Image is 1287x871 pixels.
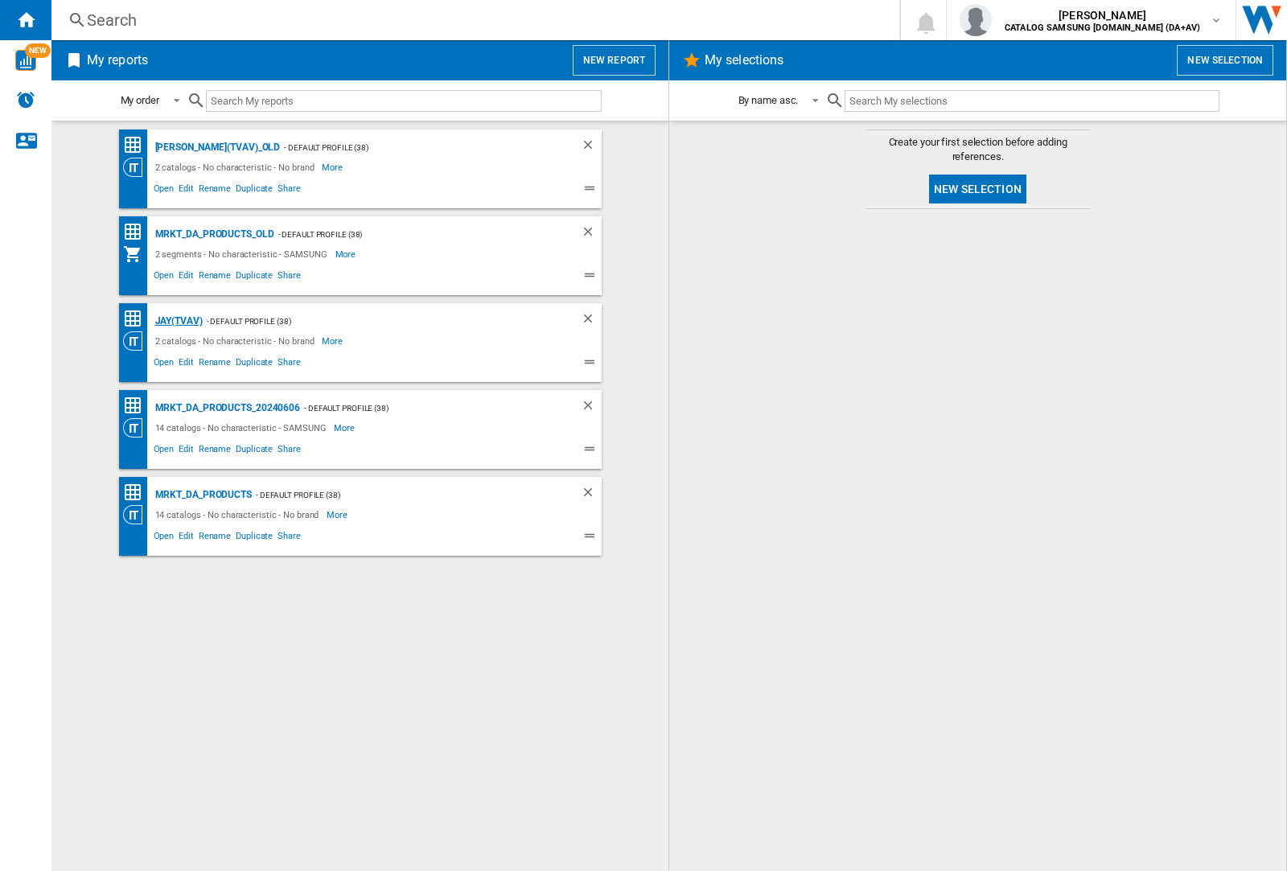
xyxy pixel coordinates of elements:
[151,181,177,200] span: Open
[123,483,151,503] div: Price Matrix
[1177,45,1273,76] button: New selection
[581,138,602,158] div: Delete
[275,528,303,548] span: Share
[274,224,549,244] div: - Default profile (38)
[123,331,151,351] div: Category View
[280,138,548,158] div: - Default profile (38)
[151,158,323,177] div: 2 catalogs - No characteristic - No brand
[151,331,323,351] div: 2 catalogs - No characteristic - No brand
[300,398,548,418] div: - Default profile (38)
[196,268,233,287] span: Rename
[581,485,602,505] div: Delete
[151,505,327,524] div: 14 catalogs - No characteristic - No brand
[15,50,36,71] img: wise-card.svg
[151,398,301,418] div: MRKT_DA_PRODUCTS_20240606
[176,355,196,374] span: Edit
[845,90,1219,112] input: Search My selections
[123,418,151,438] div: Category View
[960,4,992,36] img: profile.jpg
[25,43,51,58] span: NEW
[275,181,303,200] span: Share
[738,94,799,106] div: By name asc.
[322,331,345,351] span: More
[1005,7,1200,23] span: [PERSON_NAME]
[233,181,275,200] span: Duplicate
[196,528,233,548] span: Rename
[233,442,275,461] span: Duplicate
[322,158,345,177] span: More
[151,224,274,244] div: MRKT_DA_PRODUCTS_OLD
[233,528,275,548] span: Duplicate
[123,244,151,264] div: My Assortment
[581,224,602,244] div: Delete
[176,442,196,461] span: Edit
[335,244,359,264] span: More
[701,45,787,76] h2: My selections
[196,181,233,200] span: Rename
[196,355,233,374] span: Rename
[151,268,177,287] span: Open
[151,244,335,264] div: 2 segments - No characteristic - SAMSUNG
[84,45,151,76] h2: My reports
[151,528,177,548] span: Open
[929,175,1026,203] button: New selection
[123,222,151,242] div: Price Matrix
[275,442,303,461] span: Share
[203,311,549,331] div: - Default profile (38)
[151,311,203,331] div: JAY(TVAV)
[123,135,151,155] div: Price Matrix
[176,528,196,548] span: Edit
[327,505,350,524] span: More
[233,268,275,287] span: Duplicate
[151,418,335,438] div: 14 catalogs - No characteristic - SAMSUNG
[233,355,275,374] span: Duplicate
[581,311,602,331] div: Delete
[87,9,857,31] div: Search
[581,398,602,418] div: Delete
[334,418,357,438] span: More
[1005,23,1200,33] b: CATALOG SAMSUNG [DOMAIN_NAME] (DA+AV)
[196,442,233,461] span: Rename
[176,181,196,200] span: Edit
[151,485,252,505] div: MRKT_DA_PRODUCTS
[123,309,151,329] div: Price Matrix
[16,90,35,109] img: alerts-logo.svg
[275,355,303,374] span: Share
[151,138,281,158] div: [PERSON_NAME](TVAV)_old
[123,158,151,177] div: Category View
[151,442,177,461] span: Open
[275,268,303,287] span: Share
[121,94,159,106] div: My order
[573,45,656,76] button: New report
[176,268,196,287] span: Edit
[252,485,549,505] div: - Default profile (38)
[866,135,1091,164] span: Create your first selection before adding references.
[123,396,151,416] div: Price Matrix
[151,355,177,374] span: Open
[206,90,602,112] input: Search My reports
[123,505,151,524] div: Category View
